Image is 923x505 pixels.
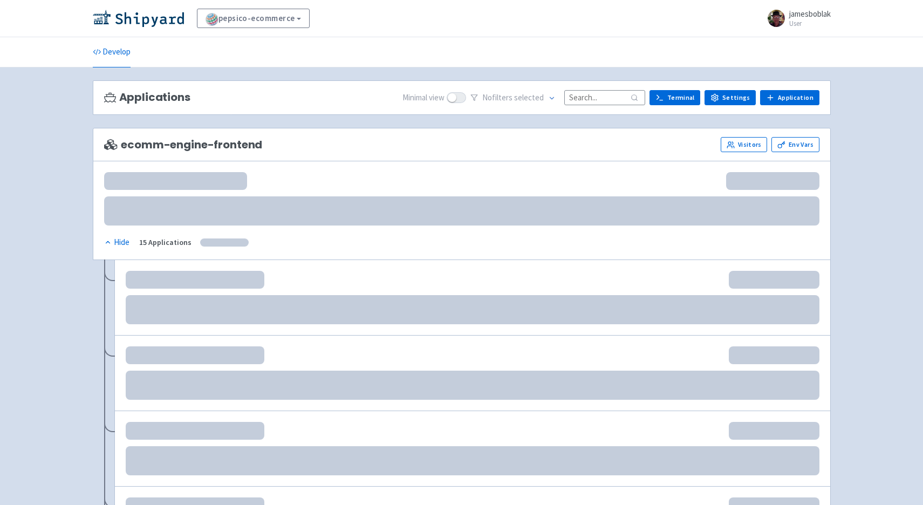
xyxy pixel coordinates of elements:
h3: Applications [104,91,190,104]
span: selected [514,92,544,103]
span: jamesboblak [789,9,831,19]
a: Terminal [649,90,700,105]
input: Search... [564,90,645,105]
div: Hide [104,236,129,249]
span: Minimal view [402,92,445,104]
span: ecomm-engine-frontend [104,139,263,151]
a: Develop [93,37,131,67]
a: Application [760,90,819,105]
a: jamesboblak User [761,10,831,27]
span: No filter s [482,92,544,104]
a: Visitors [721,137,767,152]
img: Shipyard logo [93,10,184,27]
a: pepsico-ecommerce [197,9,310,28]
a: Settings [705,90,756,105]
small: User [789,20,831,27]
a: Env Vars [771,137,819,152]
div: 15 Applications [139,236,192,249]
button: Hide [104,236,131,249]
